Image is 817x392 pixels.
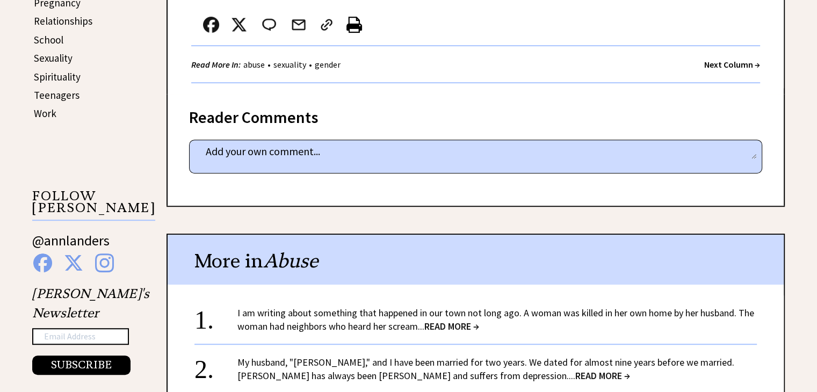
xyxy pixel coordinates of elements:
[95,253,114,272] img: instagram%20blue.png
[34,70,81,83] a: Spirituality
[64,253,83,272] img: x%20blue.png
[203,17,219,33] img: facebook.png
[34,52,73,64] a: Sexuality
[424,320,479,332] span: READ MORE →
[194,306,237,326] div: 1.
[32,355,131,375] button: SUBSCRIBE
[319,17,335,33] img: link_02.png
[346,17,362,33] img: printer%20icon.png
[271,59,309,70] a: sexuality
[263,249,318,273] span: Abuse
[34,107,56,120] a: Work
[231,17,247,33] img: x_small.png
[704,59,760,70] a: Next Column →
[191,58,343,71] div: • •
[312,59,343,70] a: gender
[34,33,63,46] a: School
[32,284,149,375] div: [PERSON_NAME]'s Newsletter
[32,231,110,260] a: @annlanders
[34,14,92,27] a: Relationships
[237,356,734,382] a: My husband, "[PERSON_NAME]," and I have been married for two years. We dated for almost nine year...
[34,89,79,101] a: Teenagers
[291,17,307,33] img: mail.png
[32,328,129,345] input: Email Address
[168,235,784,285] div: More in
[32,190,155,221] p: FOLLOW [PERSON_NAME]
[194,355,237,375] div: 2.
[191,59,241,70] strong: Read More In:
[33,253,52,272] img: facebook%20blue.png
[189,106,762,123] div: Reader Comments
[260,17,278,33] img: message_round%202.png
[241,59,267,70] a: abuse
[575,369,630,382] span: READ MORE →
[237,307,754,332] a: I am writing about something that happened in our town not long ago. A woman was killed in her ow...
